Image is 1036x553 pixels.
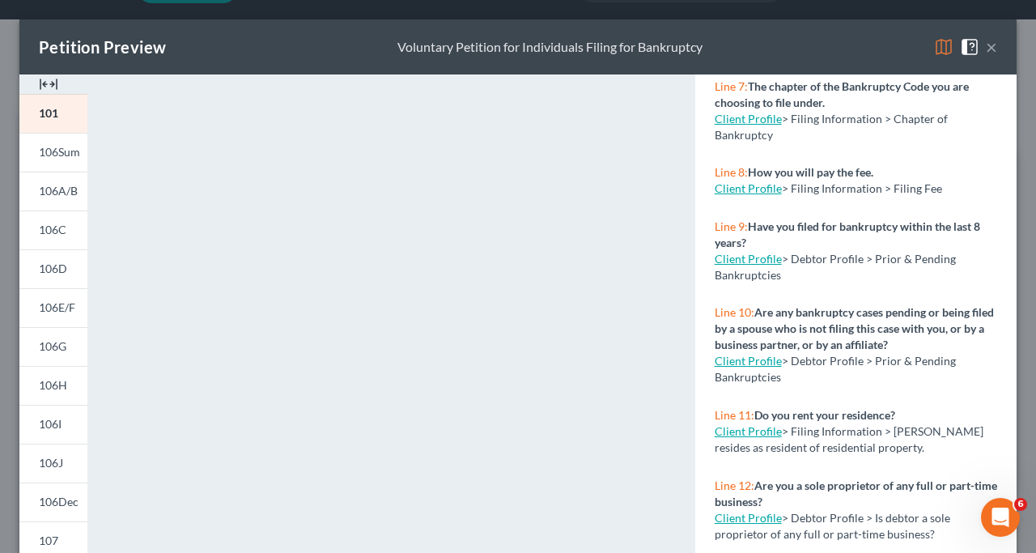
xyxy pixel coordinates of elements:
[715,479,754,492] span: Line 12:
[934,37,953,57] img: map-eea8200ae884c6f1103ae1953ef3d486a96c86aabb227e865a55264e3737af1f.svg
[715,219,980,249] strong: Have you filed for bankruptcy within the last 8 years?
[715,479,997,508] strong: Are you a sole proprietor of any full or part-time business?
[715,424,983,454] span: > Filing Information > [PERSON_NAME] resides as resident of residential property.
[715,181,782,195] a: Client Profile
[754,408,895,422] strong: Do you rent your residence?
[19,211,87,249] a: 106C
[715,305,754,319] span: Line 10:
[748,165,873,179] strong: How you will pay the fee.
[39,74,58,94] img: expand-e0f6d898513216a626fdd78e52531dac95497ffd26381d4c15ee2fc46db09dca.svg
[960,37,979,57] img: help-close-5ba153eb36485ed6c1ea00a893f15db1cb9b99d6cae46e1a8edb6c62d00a1a76.svg
[715,165,748,179] span: Line 8:
[39,262,67,275] span: 106D
[19,483,87,521] a: 106Dec
[39,495,79,508] span: 106Dec
[715,305,994,351] strong: Are any bankruptcy cases pending or being filed by a spouse who is not filing this case with you,...
[715,112,948,142] span: > Filing Information > Chapter of Bankruptcy
[39,300,75,314] span: 106E/F
[715,79,969,109] strong: The chapter of the Bankruptcy Code you are choosing to file under.
[1014,498,1027,511] span: 6
[782,181,942,195] span: > Filing Information > Filing Fee
[986,37,997,57] button: ×
[19,327,87,366] a: 106G
[39,339,66,353] span: 106G
[715,511,950,541] span: > Debtor Profile > Is debtor a sole proprietor of any full or part-time business?
[981,498,1020,537] iframe: Intercom live chat
[19,133,87,172] a: 106Sum
[715,424,782,438] a: Client Profile
[39,456,63,470] span: 106J
[39,145,80,159] span: 106Sum
[715,79,748,93] span: Line 7:
[715,354,782,368] a: Client Profile
[715,511,782,525] a: Client Profile
[39,378,67,392] span: 106H
[19,366,87,405] a: 106H
[39,223,66,236] span: 106C
[397,38,703,57] div: Voluntary Petition for Individuals Filing for Bankruptcy
[39,417,62,431] span: 106I
[19,249,87,288] a: 106D
[39,36,166,58] div: Petition Preview
[19,94,87,133] a: 101
[715,354,956,384] span: > Debtor Profile > Prior & Pending Bankruptcies
[715,112,782,125] a: Client Profile
[19,288,87,327] a: 106E/F
[19,444,87,483] a: 106J
[39,184,78,198] span: 106A/B
[715,252,782,266] a: Client Profile
[715,252,956,282] span: > Debtor Profile > Prior & Pending Bankruptcies
[39,534,58,547] span: 107
[715,408,754,422] span: Line 11:
[19,172,87,211] a: 106A/B
[715,219,748,233] span: Line 9:
[19,405,87,444] a: 106I
[39,106,58,120] span: 101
